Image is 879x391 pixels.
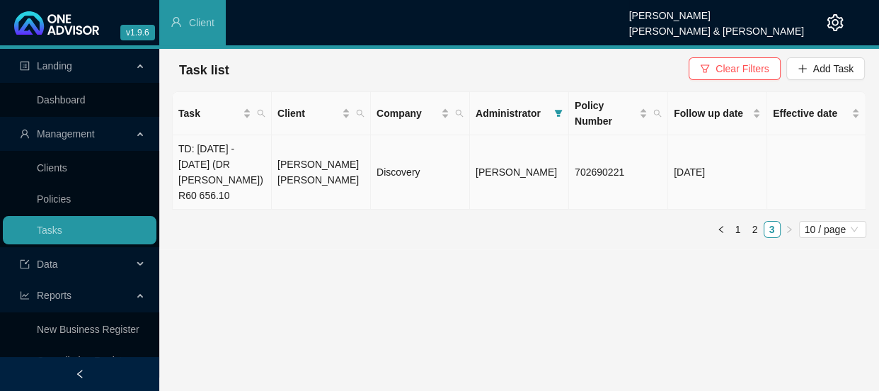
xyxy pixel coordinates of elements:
span: Task [178,106,240,121]
span: search [653,109,662,118]
span: Client [189,17,214,28]
span: Landing [37,60,72,72]
button: Clear Filters [689,57,780,80]
a: New Business Register [37,324,139,335]
a: Dashboard [37,94,86,106]
span: search [455,109,464,118]
td: [PERSON_NAME] [PERSON_NAME] [272,135,371,210]
div: [PERSON_NAME] [629,4,804,19]
span: search [353,103,367,124]
button: left [713,221,730,238]
span: Client [277,106,339,121]
div: Page Size [799,221,866,238]
button: Add Task [786,57,865,80]
span: profile [20,61,30,71]
span: setting [827,14,844,31]
span: search [650,95,665,132]
span: search [356,109,364,118]
span: filter [700,64,710,74]
th: Task [173,92,272,135]
span: right [785,225,793,234]
span: Policy Number [575,98,636,129]
span: Add Task [813,61,854,76]
span: Effective date [773,106,849,121]
span: left [717,225,725,234]
th: Effective date [767,92,866,135]
td: TD: [DATE] - [DATE] (DR [PERSON_NAME]) R60 656.10 [173,135,272,210]
th: Follow up date [668,92,767,135]
li: 2 [747,221,764,238]
span: filter [554,109,563,118]
span: 10 / page [805,222,861,237]
a: Cancellation Register [37,355,131,366]
a: Clients [37,162,67,174]
a: 1 [730,222,746,237]
a: Policies [37,193,71,205]
span: import [20,259,30,269]
span: search [257,109,265,118]
span: search [254,103,268,124]
a: Tasks [37,225,62,236]
span: Administrator [476,106,548,121]
span: left [75,369,85,379]
span: plus [798,64,808,74]
span: v1.9.6 [120,25,155,40]
span: Follow up date [674,106,749,121]
span: Company [377,106,438,121]
th: Policy Number [569,92,668,135]
td: [DATE] [668,135,767,210]
th: Company [371,92,470,135]
td: Discovery [371,135,470,210]
span: Clear Filters [716,61,769,76]
span: filter [551,103,565,124]
span: Data [37,259,58,270]
button: right [781,221,798,238]
img: 2df55531c6924b55f21c4cf5d4484680-logo-light.svg [14,11,99,35]
li: Next Page [781,221,798,238]
li: 1 [730,221,747,238]
li: 3 [764,221,781,238]
div: [PERSON_NAME] & [PERSON_NAME] [629,19,804,35]
span: user [20,129,30,139]
a: 2 [747,222,763,237]
span: search [452,103,466,124]
li: Previous Page [713,221,730,238]
a: 3 [764,222,780,237]
span: Task list [179,63,229,77]
th: Client [272,92,371,135]
span: user [171,16,182,28]
span: line-chart [20,290,30,300]
td: 702690221 [569,135,668,210]
span: [PERSON_NAME] [476,166,557,178]
span: Reports [37,290,71,301]
span: Management [37,128,95,140]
